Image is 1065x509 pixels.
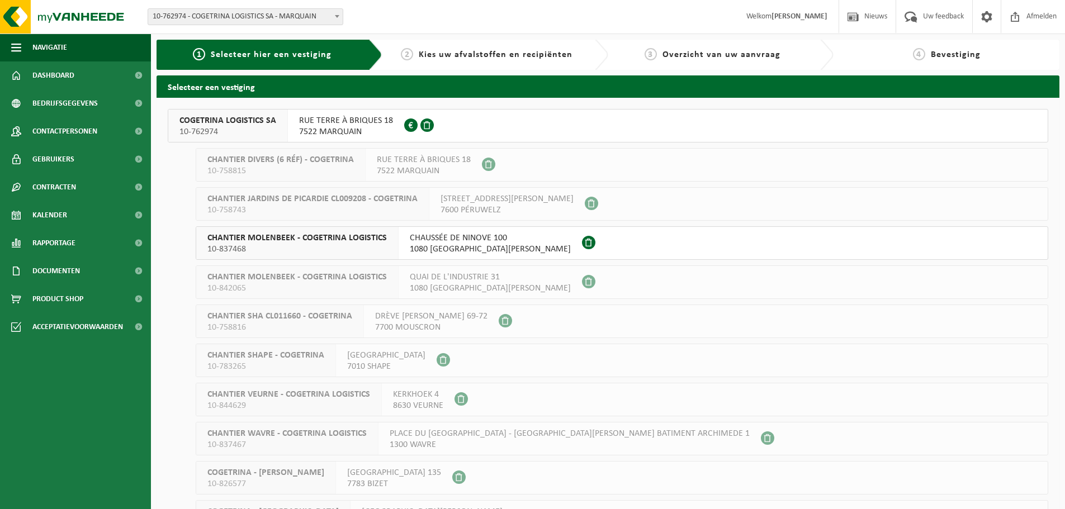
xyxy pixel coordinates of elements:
span: 10-826577 [207,478,324,489]
span: Documenten [32,257,80,285]
span: Contactpersonen [32,117,97,145]
span: 10-762974 - COGETRINA LOGISTICS SA - MARQUAIN [148,8,343,25]
span: RUE TERRE À BRIQUES 18 [299,115,393,126]
span: CHANTIER DIVERS (6 RÉF) - COGETRINA [207,154,354,165]
span: 7700 MOUSCRON [375,322,487,333]
span: 4 [913,48,925,60]
span: QUAI DE L'INDUSTRIE 31 [410,272,571,283]
span: 2 [401,48,413,60]
span: COGETRINA - [PERSON_NAME] [207,467,324,478]
span: CHANTIER MOLENBEEK - COGETRINA LOGISTICS [207,232,387,244]
h2: Selecteer een vestiging [157,75,1059,97]
span: 1080 [GEOGRAPHIC_DATA][PERSON_NAME] [410,283,571,294]
span: 10-758815 [207,165,354,177]
span: Dashboard [32,61,74,89]
button: COGETRINA LOGISTICS SA 10-762974 RUE TERRE À BRIQUES 187522 MARQUAIN [168,109,1048,142]
span: 7010 SHAPE [347,361,425,372]
span: CHAUSSÉE DE NINOVE 100 [410,232,571,244]
span: 10-842065 [207,283,387,294]
span: Gebruikers [32,145,74,173]
span: Bedrijfsgegevens [32,89,98,117]
span: 7600 PÉRUWELZ [441,204,574,216]
span: [GEOGRAPHIC_DATA] 135 [347,467,441,478]
span: KERKHOEK 4 [393,389,443,400]
strong: [PERSON_NAME] [771,12,827,21]
span: PLACE DU [GEOGRAPHIC_DATA] - [GEOGRAPHIC_DATA][PERSON_NAME] BATIMENT ARCHIMEDE 1 [390,428,750,439]
span: Navigatie [32,34,67,61]
span: 1080 [GEOGRAPHIC_DATA][PERSON_NAME] [410,244,571,255]
span: 10-837468 [207,244,387,255]
span: Product Shop [32,285,83,313]
span: 10-758816 [207,322,352,333]
span: 10-758743 [207,204,418,216]
span: 1 [193,48,205,60]
span: Acceptatievoorwaarden [32,313,123,341]
span: Kies uw afvalstoffen en recipiënten [419,50,572,59]
span: 8630 VEURNE [393,400,443,411]
span: 10-762974 - COGETRINA LOGISTICS SA - MARQUAIN [148,9,343,25]
span: CHANTIER WAVRE - COGETRINA LOGISTICS [207,428,367,439]
span: 7522 MARQUAIN [299,126,393,137]
span: 3 [645,48,657,60]
span: 7522 MARQUAIN [377,165,471,177]
span: 10-783265 [207,361,324,372]
span: [STREET_ADDRESS][PERSON_NAME] [441,193,574,204]
span: Kalender [32,201,67,229]
span: 1300 WAVRE [390,439,750,450]
span: CHANTIER MOLENBEEK - COGETRINA LOGISTICS [207,272,387,283]
span: COGETRINA LOGISTICS SA [179,115,276,126]
span: CHANTIER SHA CL011660 - COGETRINA [207,311,352,322]
span: Bevestiging [931,50,981,59]
button: CHANTIER MOLENBEEK - COGETRINA LOGISTICS 10-837468 CHAUSSÉE DE NINOVE 1001080 [GEOGRAPHIC_DATA][P... [196,226,1048,260]
span: Contracten [32,173,76,201]
span: CHANTIER JARDINS DE PICARDIE CL009208 - COGETRINA [207,193,418,204]
span: Overzicht van uw aanvraag [662,50,780,59]
span: 7783 BIZET [347,478,441,489]
span: [GEOGRAPHIC_DATA] [347,350,425,361]
span: 10-762974 [179,126,276,137]
span: Selecteer hier een vestiging [211,50,332,59]
span: Rapportage [32,229,75,257]
span: 10-844629 [207,400,370,411]
span: RUE TERRE À BRIQUES 18 [377,154,471,165]
span: DRÈVE [PERSON_NAME] 69-72 [375,311,487,322]
span: 10-837467 [207,439,367,450]
span: CHANTIER VEURNE - COGETRINA LOGISTICS [207,389,370,400]
span: CHANTIER SHAPE - COGETRINA [207,350,324,361]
